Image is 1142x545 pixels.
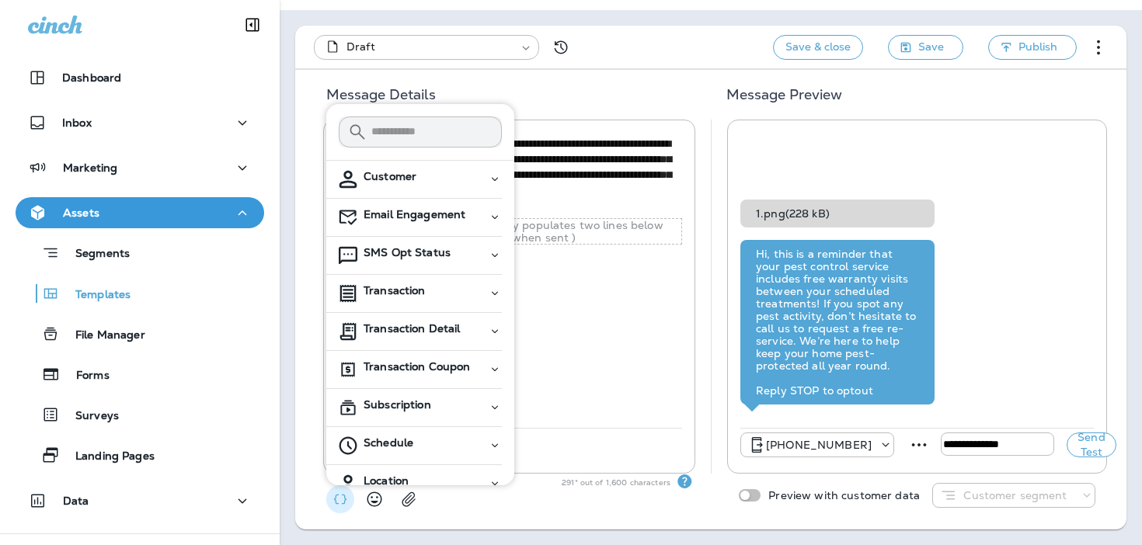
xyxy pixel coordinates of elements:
[1018,37,1057,57] span: Publish
[326,199,514,236] button: Email Engagement
[988,35,1077,60] button: Publish
[308,82,708,120] h5: Message Details
[326,161,514,198] button: Customer
[364,436,413,450] span: Schedule
[60,328,145,343] p: File Manager
[16,398,264,431] button: Surveys
[326,275,514,312] button: Transaction
[16,358,264,391] button: Forms
[437,219,681,244] p: ( Automatically populates two lines below message text when sent )
[773,35,863,60] button: Save & close
[60,288,131,303] p: Templates
[62,116,92,129] p: Inbox
[1067,432,1116,457] button: Send Test
[63,161,117,174] p: Marketing
[16,485,264,516] button: Data
[364,170,416,183] span: Customer
[562,477,677,489] p: 291 * out of 1,600 characters
[16,107,264,138] button: Inbox
[346,39,375,54] span: Draft
[16,197,264,228] button: Assets
[677,474,692,489] div: Text Segments Text messages are billed per segment. A single segment is typically 160 characters,...
[326,465,514,502] button: Location
[60,247,130,262] p: Segments
[756,248,919,397] div: Hi, this is a reminder that your pest control service includes free warranty visits between your ...
[16,152,264,183] button: Marketing
[364,322,461,335] span: Transaction Detail
[16,236,264,269] button: Segments
[16,439,264,471] button: Landing Pages
[545,32,576,63] button: View Changelog
[16,318,264,350] button: File Manager
[60,409,119,424] p: Surveys
[364,398,431,411] span: Subscription
[963,489,1067,502] p: Customer segment
[766,439,872,451] p: [PHONE_NUMBER]
[326,389,514,426] button: Subscription
[761,489,920,502] p: Preview with customer data
[326,313,514,350] button: Transaction Detail
[326,427,514,464] button: Schedule
[16,277,264,310] button: Templates
[364,208,465,221] span: Email Engagement
[60,450,155,464] p: Landing Pages
[16,62,264,93] button: Dashboard
[364,474,409,488] span: Location
[918,37,944,57] span: Save
[63,495,89,507] p: Data
[708,82,1114,120] h5: Message Preview
[364,246,451,259] span: SMS Opt Status
[364,284,426,297] span: Transaction
[61,369,110,384] p: Forms
[888,35,963,60] button: Save
[326,351,514,388] button: Transaction Coupon
[740,200,935,227] div: 1.png ( 228 kB )
[326,237,514,274] button: SMS Opt Status
[62,71,121,84] p: Dashboard
[63,207,99,219] p: Assets
[231,9,274,40] button: Collapse Sidebar
[364,360,471,373] span: Transaction Coupon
